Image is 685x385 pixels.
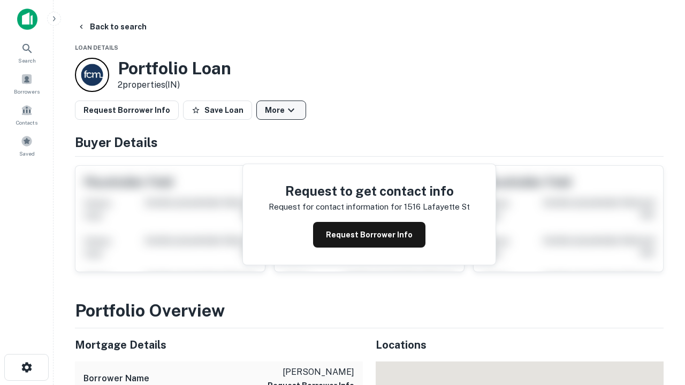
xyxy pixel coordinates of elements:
p: 1516 lafayette st [404,201,470,213]
h4: Buyer Details [75,133,664,152]
h4: Request to get contact info [269,181,470,201]
a: Contacts [3,100,50,129]
p: 2 properties (IN) [118,79,231,91]
span: Search [18,56,36,65]
p: Request for contact information for [269,201,402,213]
h6: Borrower Name [83,372,149,385]
span: Contacts [16,118,37,127]
button: Back to search [73,17,151,36]
button: Request Borrower Info [313,222,425,248]
img: capitalize-icon.png [17,9,37,30]
button: More [256,101,306,120]
a: Saved [3,131,50,160]
h3: Portfolio Loan [118,58,231,79]
button: Request Borrower Info [75,101,179,120]
h5: Locations [376,337,664,353]
iframe: Chat Widget [631,265,685,317]
h5: Mortgage Details [75,337,363,353]
h3: Portfolio Overview [75,298,664,324]
a: Borrowers [3,69,50,98]
a: Search [3,38,50,67]
button: Save Loan [183,101,252,120]
span: Loan Details [75,44,118,51]
span: Borrowers [14,87,40,96]
span: Saved [19,149,35,158]
p: [PERSON_NAME] [268,366,354,379]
